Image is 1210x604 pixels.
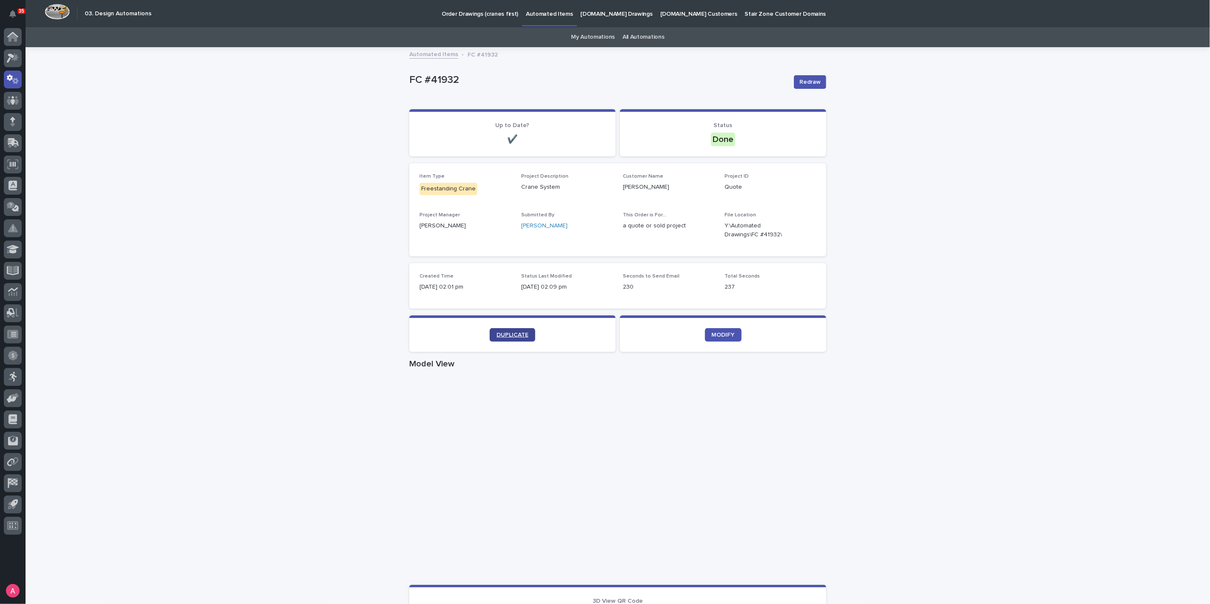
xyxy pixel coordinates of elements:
[799,78,821,86] span: Redraw
[521,213,554,218] span: Submitted By
[409,359,826,369] h1: Model View
[622,27,664,47] a: All Automations
[712,332,735,338] span: MODIFY
[714,122,733,128] span: Status
[420,174,445,179] span: Item Type
[705,328,742,342] a: MODIFY
[420,183,477,195] div: Freestanding Crane
[4,5,22,23] button: Notifications
[623,174,663,179] span: Customer Name
[420,283,511,292] p: [DATE] 02:01 pm
[623,274,679,279] span: Seconds to Send Email
[497,332,528,338] span: DUPLICATE
[521,183,613,192] p: Crane System
[794,75,826,89] button: Redraw
[420,274,454,279] span: Created Time
[409,49,458,59] a: Automated Items
[725,183,816,192] p: Quote
[623,283,714,292] p: 230
[593,598,643,604] span: 3D View QR Code
[11,10,22,24] div: Notifications35
[496,122,530,128] span: Up to Date?
[409,372,826,585] iframe: Model View
[725,221,796,239] : Y:\Automated Drawings\FC #41932\
[711,133,735,146] div: Done
[521,283,613,292] p: [DATE] 02:09 pm
[490,328,535,342] a: DUPLICATE
[725,174,749,179] span: Project ID
[725,213,756,218] span: File Location
[521,274,572,279] span: Status Last Modified
[19,8,24,14] p: 35
[85,10,151,17] h2: 03. Design Automations
[725,274,760,279] span: Total Seconds
[4,582,22,600] button: users-avatar
[521,174,568,179] span: Project Description
[623,213,666,218] span: This Order is For...
[409,74,787,86] p: FC #41932
[725,283,816,292] p: 237
[521,221,568,230] a: [PERSON_NAME]
[420,213,460,218] span: Project Manager
[623,183,714,192] p: [PERSON_NAME]
[45,4,70,20] img: Workspace Logo
[468,49,498,59] p: FC #41932
[420,134,605,145] p: ✔️
[420,221,511,230] p: [PERSON_NAME]
[571,27,615,47] a: My Automations
[623,221,714,230] p: a quote or sold project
